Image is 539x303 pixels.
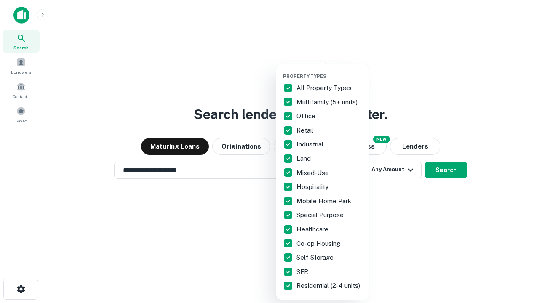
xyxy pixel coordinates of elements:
p: Co-op Housing [296,239,342,249]
span: Property Types [283,74,326,79]
p: Residential (2-4 units) [296,281,362,291]
p: Office [296,111,317,121]
p: Hospitality [296,182,330,192]
p: Mixed-Use [296,168,331,178]
p: Industrial [296,139,325,149]
p: Healthcare [296,224,330,234]
p: Land [296,154,312,164]
p: Special Purpose [296,210,345,220]
iframe: Chat Widget [497,236,539,276]
p: All Property Types [296,83,353,93]
p: Self Storage [296,252,335,263]
p: Retail [296,125,315,136]
p: Mobile Home Park [296,196,353,206]
p: Multifamily (5+ units) [296,97,359,107]
p: SFR [296,267,310,277]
